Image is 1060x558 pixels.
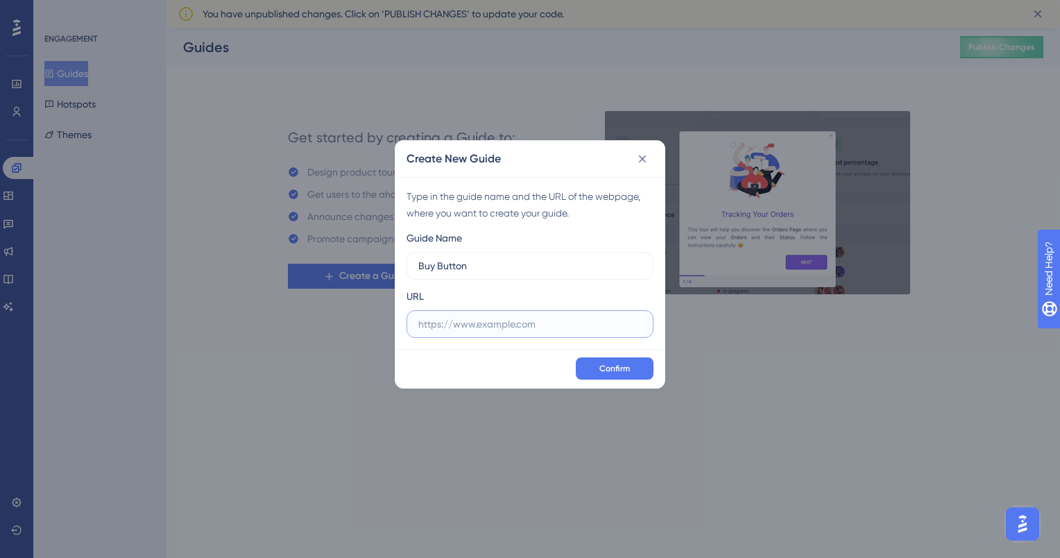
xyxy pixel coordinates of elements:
[407,188,653,221] div: Type in the guide name and the URL of the webpage, where you want to create your guide.
[418,258,642,273] input: How to Create
[407,230,462,246] div: Guide Name
[1002,503,1043,545] iframe: UserGuiding AI Assistant Launcher
[407,151,501,167] h2: Create New Guide
[599,363,630,374] span: Confirm
[407,288,424,305] div: URL
[33,3,87,20] span: Need Help?
[418,316,642,332] input: https://www.example.com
